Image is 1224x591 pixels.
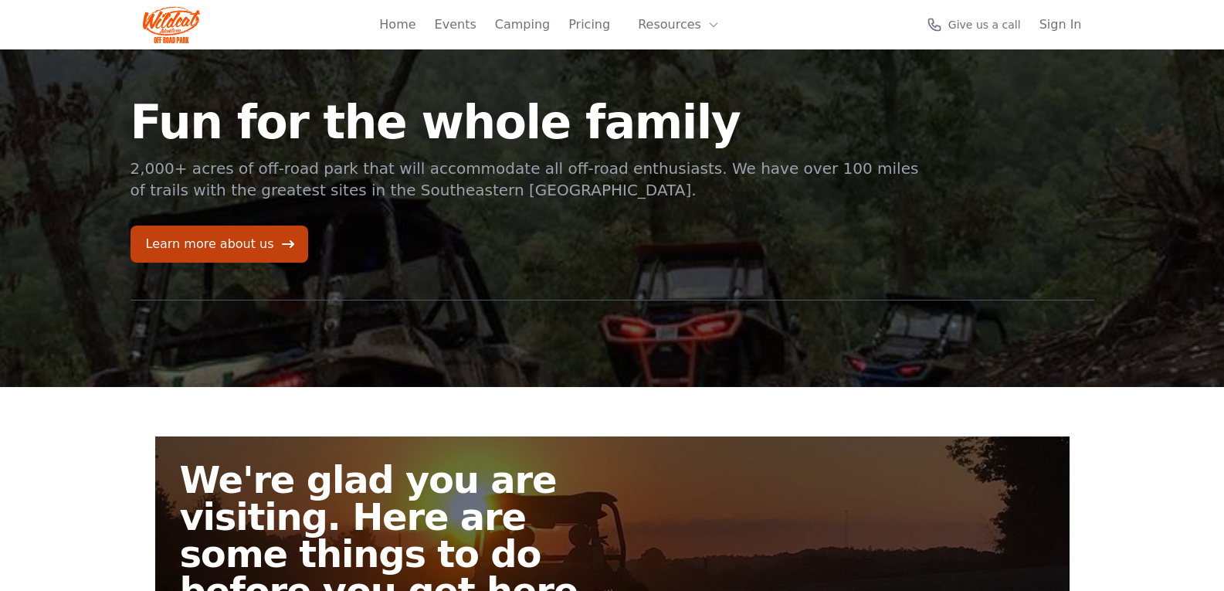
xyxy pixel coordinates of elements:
a: Learn more about us [131,226,308,263]
a: Sign In [1039,15,1082,34]
a: Home [379,15,415,34]
img: Wildcat Logo [143,6,201,43]
a: Give us a call [927,17,1021,32]
button: Resources [629,9,729,40]
a: Events [435,15,476,34]
a: Pricing [568,15,610,34]
span: Give us a call [948,17,1021,32]
p: 2,000+ acres of off-road park that will accommodate all off-road enthusiasts. We have over 100 mi... [131,158,921,201]
a: Camping [495,15,550,34]
h1: Fun for the whole family [131,99,921,145]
